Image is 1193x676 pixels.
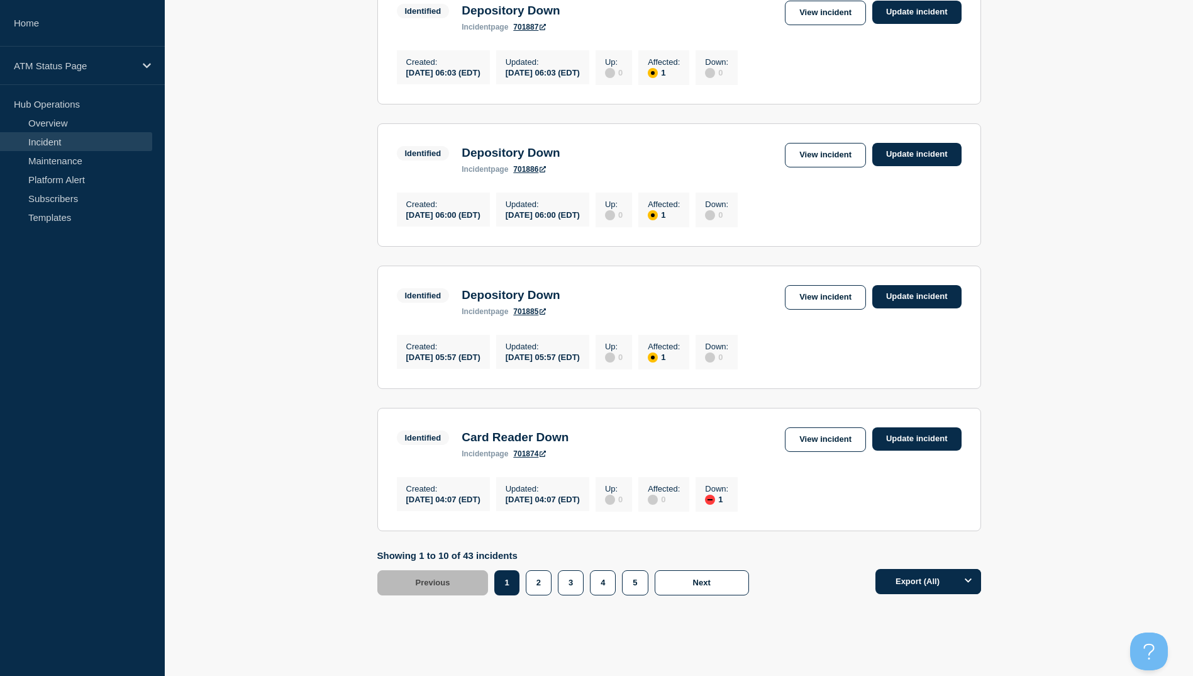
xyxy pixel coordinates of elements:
[705,68,715,78] div: disabled
[406,342,480,351] p: Created :
[406,57,480,67] p: Created :
[526,570,552,595] button: 2
[648,68,658,78] div: affected
[705,342,728,351] p: Down :
[605,210,615,220] div: disabled
[605,351,623,363] div: 0
[462,4,560,18] h3: Depository Down
[462,23,491,31] span: incident
[605,352,615,363] div: disabled
[14,60,135,71] p: ATM Status Page
[605,209,623,220] div: 0
[558,570,584,595] button: 3
[785,1,866,25] a: View incident
[506,342,580,351] p: Updated :
[872,143,962,166] a: Update incident
[406,67,480,77] div: [DATE] 06:03 (EDT)
[605,495,615,505] div: disabled
[875,569,981,594] button: Export (All)
[785,285,866,310] a: View incident
[605,493,623,505] div: 0
[513,307,546,316] a: 701885
[956,569,981,594] button: Options
[506,351,580,362] div: [DATE] 05:57 (EDT)
[506,200,580,209] p: Updated :
[406,209,480,220] div: [DATE] 06:00 (EDT)
[705,67,728,78] div: 0
[605,68,615,78] div: disabled
[397,4,450,18] span: Identified
[705,493,728,505] div: 1
[648,200,680,209] p: Affected :
[648,57,680,67] p: Affected :
[462,23,508,31] p: page
[494,570,519,595] button: 1
[462,146,560,160] h3: Depository Down
[705,352,715,363] div: disabled
[462,288,560,302] h3: Depository Down
[397,431,450,445] span: Identified
[462,449,491,458] span: incident
[872,427,962,451] a: Update incident
[513,165,546,174] a: 701886
[406,484,480,493] p: Created :
[648,352,658,363] div: affected
[506,67,580,77] div: [DATE] 06:03 (EDT)
[462,307,508,316] p: page
[462,165,491,174] span: incident
[397,288,450,303] span: Identified
[605,342,623,351] p: Up :
[406,493,480,504] div: [DATE] 04:07 (EDT)
[513,23,546,31] a: 701887
[785,143,866,167] a: View incident
[705,495,715,505] div: down
[462,307,491,316] span: incident
[462,165,508,174] p: page
[1130,633,1168,670] iframe: Help Scout Beacon - Open
[605,67,623,78] div: 0
[872,285,962,308] a: Update incident
[622,570,648,595] button: 5
[693,578,711,587] span: Next
[506,209,580,220] div: [DATE] 06:00 (EDT)
[705,484,728,493] p: Down :
[590,570,616,595] button: 4
[648,351,680,363] div: 1
[377,570,489,595] button: Previous
[655,570,749,595] button: Next
[785,427,866,452] a: View incident
[506,493,580,504] div: [DATE] 04:07 (EDT)
[648,209,680,220] div: 1
[705,200,728,209] p: Down :
[397,146,450,161] span: Identified
[462,431,569,444] h3: Card Reader Down
[377,550,755,561] p: Showing 1 to 10 of 43 incidents
[605,200,623,209] p: Up :
[605,57,623,67] p: Up :
[506,57,580,67] p: Updated :
[872,1,962,24] a: Update incident
[406,351,480,362] div: [DATE] 05:57 (EDT)
[462,449,508,458] p: page
[705,209,728,220] div: 0
[648,210,658,220] div: affected
[406,200,480,209] p: Created :
[648,342,680,351] p: Affected :
[605,484,623,493] p: Up :
[416,578,450,587] span: Previous
[506,484,580,493] p: Updated :
[648,493,680,505] div: 0
[513,449,546,458] a: 701874
[648,484,680,493] p: Affected :
[705,57,728,67] p: Down :
[648,495,658,505] div: disabled
[648,67,680,78] div: 1
[705,351,728,363] div: 0
[705,210,715,220] div: disabled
